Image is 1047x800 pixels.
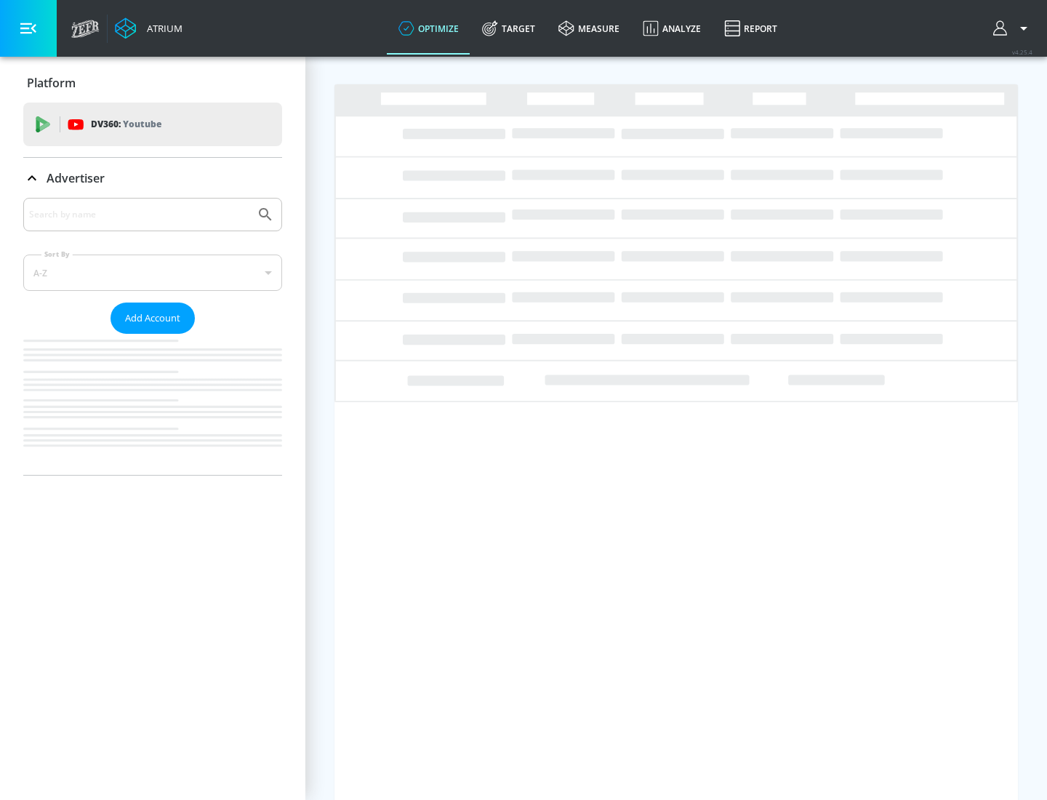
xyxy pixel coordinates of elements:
a: Target [470,2,547,55]
a: Atrium [115,17,182,39]
button: Add Account [111,303,195,334]
p: DV360: [91,116,161,132]
div: Atrium [141,22,182,35]
p: Platform [27,75,76,91]
a: Report [713,2,789,55]
input: Search by name [29,205,249,224]
span: v 4.25.4 [1012,48,1032,56]
div: Advertiser [23,158,282,199]
p: Youtube [123,116,161,132]
div: A-Z [23,255,282,291]
div: Advertiser [23,198,282,475]
a: measure [547,2,631,55]
nav: list of Advertiser [23,334,282,475]
a: optimize [387,2,470,55]
div: DV360: Youtube [23,103,282,146]
p: Advertiser [47,170,105,186]
a: Analyze [631,2,713,55]
span: Add Account [125,310,180,327]
div: Platform [23,63,282,103]
label: Sort By [41,249,73,259]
